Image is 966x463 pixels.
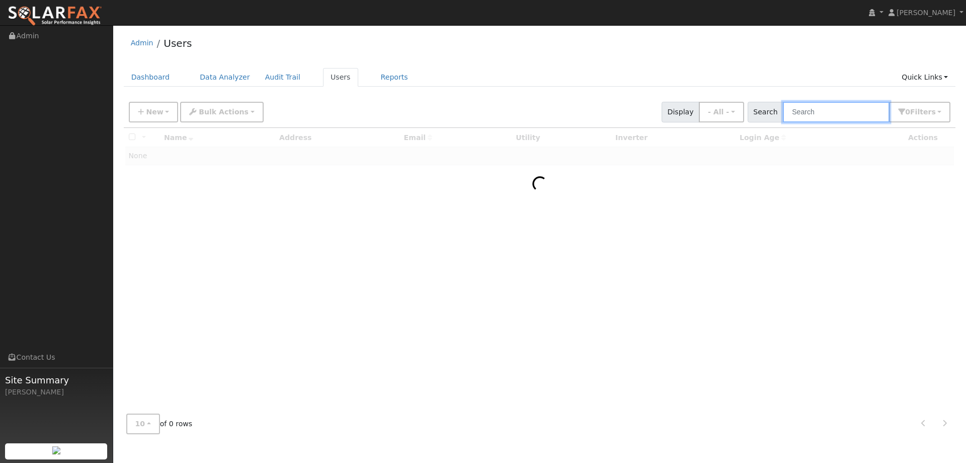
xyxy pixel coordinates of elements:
a: Dashboard [124,68,178,87]
a: Reports [373,68,416,87]
span: Site Summary [5,373,108,387]
span: s [931,108,935,116]
button: Bulk Actions [180,102,263,122]
span: of 0 rows [126,414,193,434]
a: Users [323,68,358,87]
span: Filter [910,108,936,116]
a: Data Analyzer [192,68,258,87]
input: Search [783,102,890,122]
span: Bulk Actions [199,108,249,116]
a: Users [164,37,192,49]
button: 10 [126,414,160,434]
span: [PERSON_NAME] [897,9,955,17]
span: Search [748,102,783,122]
button: 0Filters [889,102,950,122]
a: Admin [131,39,153,47]
span: New [146,108,163,116]
a: Audit Trail [258,68,308,87]
div: [PERSON_NAME] [5,387,108,398]
button: New [129,102,179,122]
img: retrieve [52,446,60,454]
img: SolarFax [8,6,102,27]
span: 10 [135,420,145,428]
a: Quick Links [894,68,955,87]
button: - All - [699,102,744,122]
span: Display [662,102,699,122]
